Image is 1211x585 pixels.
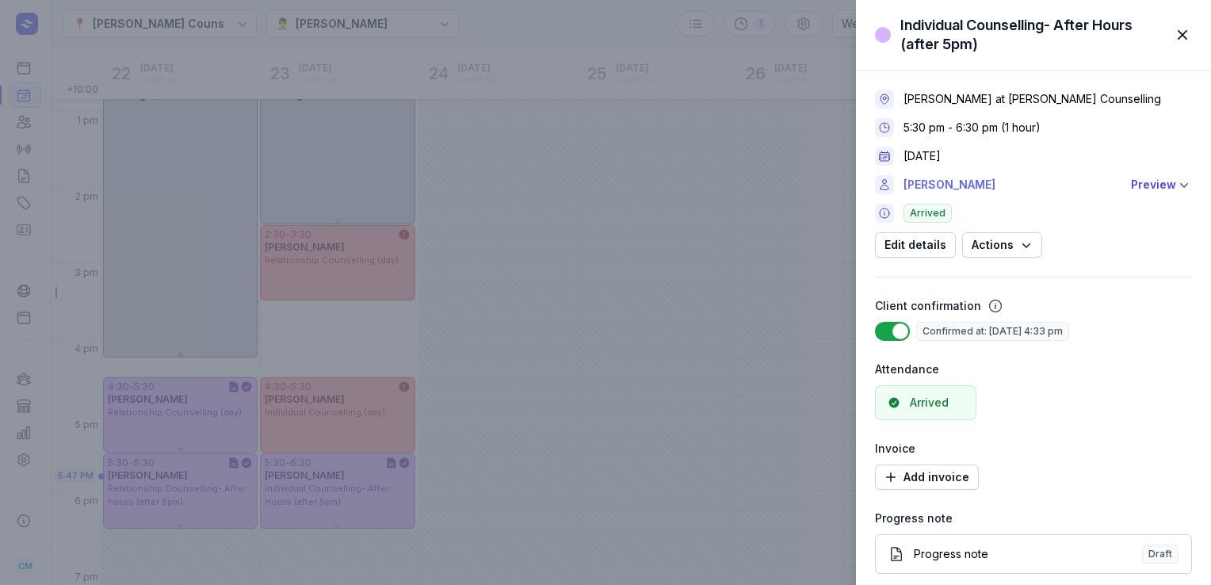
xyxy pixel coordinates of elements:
span: Add invoice [884,468,969,487]
a: Progress noteDraft [875,534,1192,574]
button: Preview [1131,175,1192,194]
span: Draft [1142,545,1179,564]
div: [DATE] [903,148,941,164]
span: Arrived [903,204,952,223]
div: [PERSON_NAME] at [PERSON_NAME] Counselling [903,91,1161,107]
div: Individual Counselling- After Hours (after 5pm) [900,16,1163,54]
div: Progress note [914,546,1142,562]
span: Edit details [884,235,946,254]
button: Actions [962,232,1042,258]
div: Client confirmation [875,296,981,315]
div: Attendance [875,360,1192,379]
div: 5:30 pm - 6:30 pm (1 hour) [903,120,1041,136]
div: Arrived [910,395,949,411]
div: Progress note [875,509,1192,528]
div: Preview [1131,175,1176,194]
span: Confirmed at: [DATE] 4:33 pm [916,322,1069,341]
div: Invoice [875,439,1192,458]
button: Edit details [875,232,956,258]
span: Actions [972,235,1033,254]
a: [PERSON_NAME] [903,175,1121,194]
